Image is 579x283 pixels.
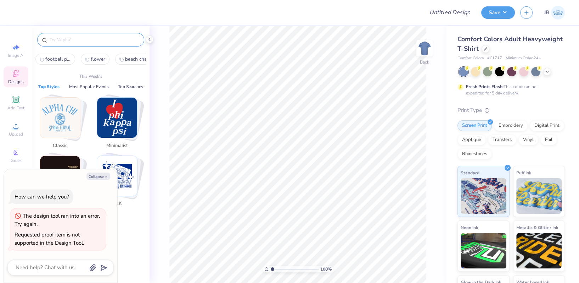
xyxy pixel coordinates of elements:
input: Try "Alpha" [49,36,140,43]
span: JB [544,9,549,17]
div: This color can be expedited for 5 day delivery. [466,83,553,96]
span: Classic [49,142,72,149]
button: Top Searches [116,83,145,90]
button: Stack Card Button Y2K [92,156,146,210]
button: Save [481,6,515,19]
span: Image AI [8,53,24,58]
span: Standard [461,169,479,176]
strong: Fresh Prints Flash: [466,84,504,89]
img: Metallic & Glitter Ink [516,233,562,268]
button: Collapse [86,173,110,180]
div: Print Type [457,106,565,114]
img: Classic [40,98,80,138]
button: Most Popular Events [67,83,111,90]
button: Stack Card Button Minimalist [92,97,146,152]
img: Puff Ink [516,178,562,214]
span: 100 % [320,266,332,272]
button: flower1 [81,54,109,65]
button: Stack Card Button Classic [35,97,89,152]
div: Digital Print [530,120,564,131]
span: Comfort Colors [457,55,484,61]
input: Untitled Design [424,5,476,20]
img: Minimalist [97,98,137,138]
span: Minimalist [106,142,129,149]
p: This Week's [79,73,102,80]
div: The design tool ran into an error. Try again. [15,212,100,228]
button: Stack Card Button Varsity [35,156,89,210]
img: Neon Ink [461,233,506,268]
span: Upload [9,131,23,137]
img: Varsity [40,156,80,196]
span: Comfort Colors Adult Heavyweight T-Shirt [457,35,563,53]
img: Back [417,41,432,55]
span: Minimum Order: 24 + [506,55,541,61]
span: Neon Ink [461,224,478,231]
div: Applique [457,135,486,145]
div: Back [420,59,429,65]
span: Add Text [7,105,24,111]
span: Greek [11,158,22,163]
span: football player [45,56,71,62]
img: Joshua Batinga [551,6,565,20]
div: Rhinestones [457,149,492,159]
span: Designs [8,79,24,85]
div: Embroidery [494,120,528,131]
span: # C1717 [487,55,502,61]
div: Screen Print [457,120,492,131]
div: How can we help you? [15,193,69,200]
button: football player0 [35,54,75,65]
button: beach chairs2 [115,54,155,65]
div: Vinyl [518,135,538,145]
span: Metallic & Glitter Ink [516,224,558,231]
button: Top Styles [36,83,62,90]
span: Puff Ink [516,169,531,176]
div: Requested proof item is not supported in the Design Tool. [15,231,84,246]
span: flower [91,56,105,62]
span: beach chairs [125,56,151,62]
div: Foil [540,135,557,145]
div: Transfers [488,135,516,145]
a: JB [544,6,565,20]
img: Y2K [97,156,137,196]
img: Standard [461,178,506,214]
